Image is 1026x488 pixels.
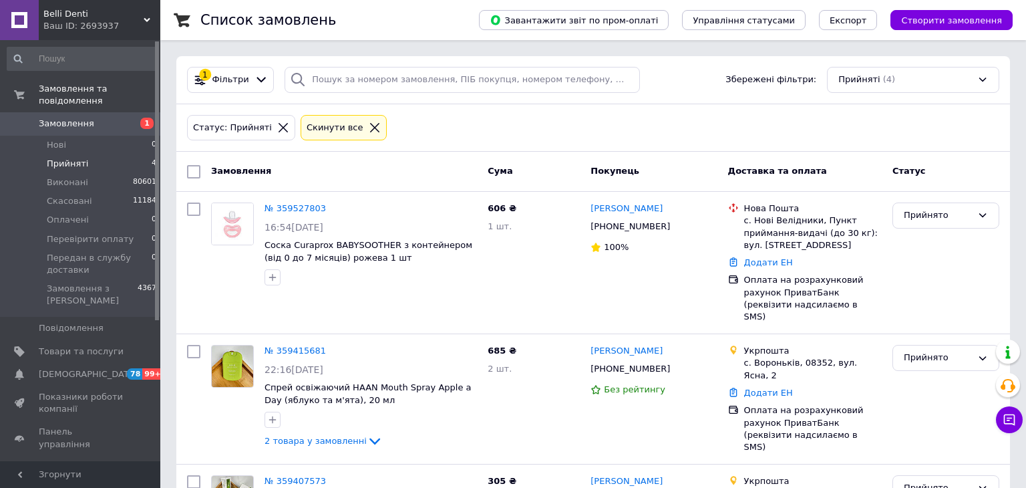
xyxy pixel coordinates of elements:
a: № 359527803 [265,203,326,213]
span: [PHONE_NUMBER] [590,364,670,374]
span: 2 товара у замовленні [265,436,367,446]
span: Перевірити оплату [47,233,134,245]
a: [PERSON_NAME] [590,475,663,488]
a: Фото товару [211,345,254,388]
span: 2 шт. [488,364,512,374]
span: 0 [152,233,156,245]
a: № 359407573 [265,476,326,486]
span: Belli Denti [43,8,144,20]
div: Укрпошта [744,475,882,487]
span: Прийняті [838,74,880,86]
span: 16:54[DATE] [265,222,323,233]
span: Експорт [830,15,867,25]
a: [PERSON_NAME] [590,345,663,358]
span: 100% [604,242,629,252]
span: Замовлення [211,166,271,176]
span: Показники роботи компанії [39,391,124,415]
a: Додати ЕН [744,257,793,267]
span: Замовлення та повідомлення [39,83,160,107]
input: Пошук за номером замовлення, ПІБ покупця, номером телефону, Email, номером накладної [285,67,640,93]
span: Фільтри [212,74,249,86]
span: Товари та послуги [39,346,124,358]
div: Статус: Прийняті [190,121,275,135]
span: 99+ [142,368,164,380]
button: Управління статусами [682,10,806,30]
span: Замовлення [39,118,94,130]
span: 0 [152,252,156,276]
span: 606 ₴ [488,203,516,213]
span: Виконані [47,176,88,189]
a: Фото товару [211,203,254,245]
span: 1 шт. [488,221,512,231]
span: 0 [152,139,156,151]
span: Доставка та оплата [728,166,827,176]
span: Статус [892,166,926,176]
a: [PERSON_NAME] [590,203,663,215]
span: [PHONE_NUMBER] [590,221,670,231]
h1: Список замовлень [200,12,336,28]
span: Управління статусами [693,15,795,25]
div: Оплата на розрахунковий рахунок ПриватБанк (реквізити надсилаємо в SMS) [744,404,882,453]
div: Cкинути все [304,121,366,135]
span: 305 ₴ [488,476,516,486]
span: 0 [152,214,156,226]
span: [DEMOGRAPHIC_DATA] [39,368,138,380]
a: Соска Curaprox BABYSOOTHER з контейнером (від 0 до 7 місяців) рожева 1 шт [265,240,472,263]
span: Прийняті [47,158,88,170]
div: 1 [199,69,211,81]
span: Завантажити звіт по пром-оплаті [490,14,658,26]
span: Покупець [590,166,639,176]
span: 1 [140,118,154,129]
span: (4) [883,74,895,84]
button: Експорт [819,10,878,30]
span: 4367 [138,283,156,307]
button: Створити замовлення [890,10,1013,30]
div: Прийнято [904,351,972,365]
button: Чат з покупцем [996,406,1023,433]
img: Фото товару [212,346,253,387]
span: Скасовані [47,195,92,207]
span: Створити замовлення [901,15,1002,25]
span: Замовлення з [PERSON_NAME] [47,283,138,307]
span: 80601 [133,176,156,189]
span: 22:16[DATE] [265,364,323,375]
div: Оплата на розрахунковий рахунок ПриватБанк (реквізити надсилаємо в SMS) [744,274,882,323]
span: 11184 [133,195,156,207]
span: Передан в службу доставки [47,252,152,276]
button: Завантажити звіт по пром-оплаті [479,10,669,30]
span: Збережені фільтри: [725,74,816,86]
div: с. Вороньків, 08352, вул. Ясна, 2 [744,357,882,381]
span: 78 [127,368,142,380]
div: Укрпошта [744,345,882,357]
span: Повідомлення [39,322,104,334]
div: Ваш ID: 2693937 [43,20,160,32]
input: Пошук [7,47,158,71]
span: Cума [488,166,512,176]
div: Прийнято [904,209,972,223]
img: Фото товару [212,203,253,245]
a: Спрей освіжаючий HAAN Mouth Spray Apple a Day (яблуко та м'ята), 20 мл [265,382,472,405]
a: Додати ЕН [744,388,793,398]
span: 685 ₴ [488,346,516,356]
div: с. Нові Велідники, Пункт приймання-видачі (до 30 кг): вул. [STREET_ADDRESS] [744,215,882,251]
span: Нові [47,139,66,151]
span: Без рейтингу [604,384,665,394]
a: № 359415681 [265,346,326,356]
a: Створити замовлення [877,15,1013,25]
div: Нова Пошта [744,203,882,215]
span: Оплачені [47,214,89,226]
span: 4 [152,158,156,170]
span: Панель управління [39,426,124,450]
a: 2 товара у замовленні [265,436,383,446]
